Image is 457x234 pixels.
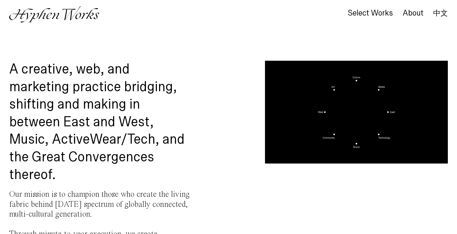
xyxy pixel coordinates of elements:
[265,61,448,164] video: Your browser does not support the video tag.
[9,61,192,184] h1: A creative, web, and marketing practice bridging, shifting and making in between East and West, M...
[403,9,423,17] div: About
[348,9,393,17] div: Select Works
[9,6,99,23] img: Hyphen Works
[403,10,423,17] a: About
[433,10,448,16] a: 中文
[348,10,393,17] a: Select Works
